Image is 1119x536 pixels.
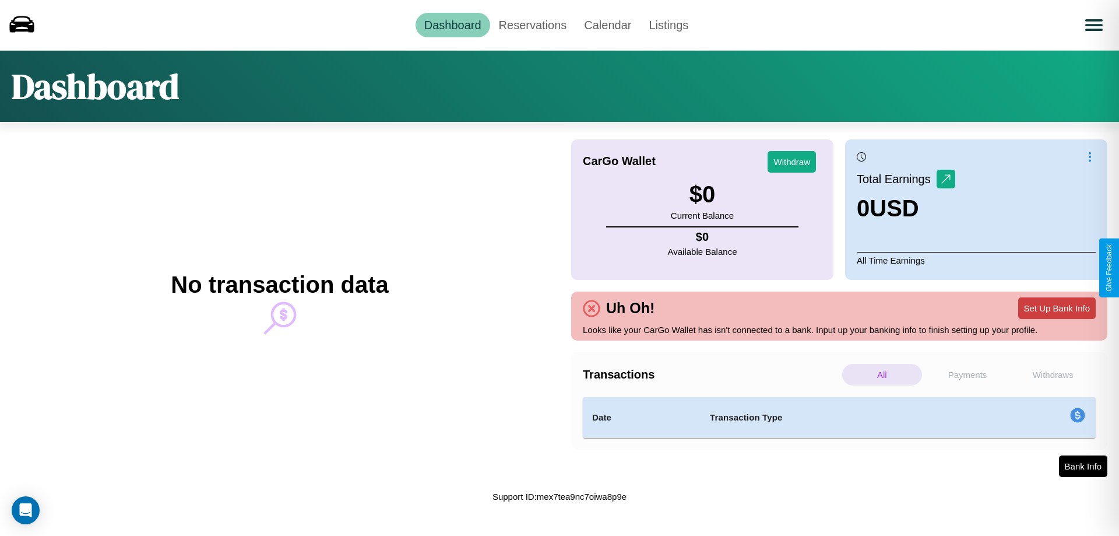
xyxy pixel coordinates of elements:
[710,411,974,425] h4: Transaction Type
[668,244,737,260] p: Available Balance
[671,181,734,208] h3: $ 0
[12,496,40,524] div: Open Intercom Messenger
[842,364,922,386] p: All
[592,411,691,425] h4: Date
[1105,244,1113,292] div: Give Feedback
[12,62,179,110] h1: Dashboard
[575,13,640,37] a: Calendar
[583,368,839,381] h4: Transactions
[1059,456,1107,477] button: Bank Info
[416,13,490,37] a: Dashboard
[857,195,955,222] h3: 0 USD
[671,208,734,223] p: Current Balance
[1013,364,1093,386] p: Withdraws
[583,397,1096,438] table: simple table
[928,364,1008,386] p: Payments
[583,322,1096,338] p: Looks like your CarGo Wallet has isn't connected to a bank. Input up your banking info to finish ...
[492,489,627,505] p: Support ID: mex7tea9nc7oiwa8p9e
[490,13,576,37] a: Reservations
[768,151,816,173] button: Withdraw
[600,300,660,317] h4: Uh Oh!
[668,230,737,244] h4: $ 0
[1018,297,1096,319] button: Set Up Bank Info
[857,169,937,190] p: Total Earnings
[1078,9,1110,41] button: Open menu
[583,155,656,168] h4: CarGo Wallet
[171,272,388,298] h2: No transaction data
[640,13,697,37] a: Listings
[857,252,1096,268] p: All Time Earnings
